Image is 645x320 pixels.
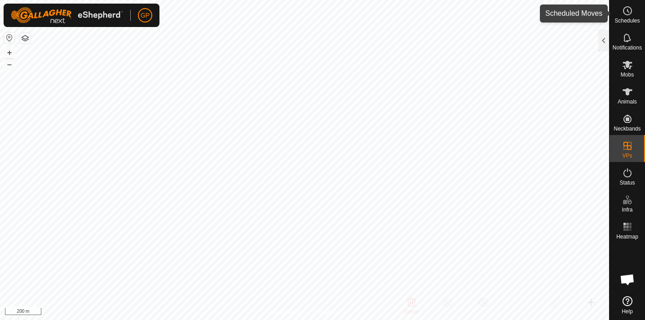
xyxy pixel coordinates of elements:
a: Contact Us [314,308,340,316]
button: + [4,47,15,58]
span: Neckbands [614,126,641,131]
span: Heatmap [616,234,638,239]
button: Reset Map [4,32,15,43]
button: Map Layers [20,33,31,44]
a: Help [610,293,645,318]
img: Gallagher Logo [11,7,123,23]
button: – [4,59,15,70]
span: Notifications [613,45,642,50]
a: Privacy Policy [269,308,303,316]
span: Help [622,309,633,314]
span: Mobs [621,72,634,77]
span: VPs [622,153,632,158]
div: Open chat [614,266,641,293]
span: Status [619,180,635,185]
span: Infra [622,207,632,212]
span: Animals [618,99,637,104]
span: Schedules [614,18,640,23]
span: GP [141,11,150,20]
